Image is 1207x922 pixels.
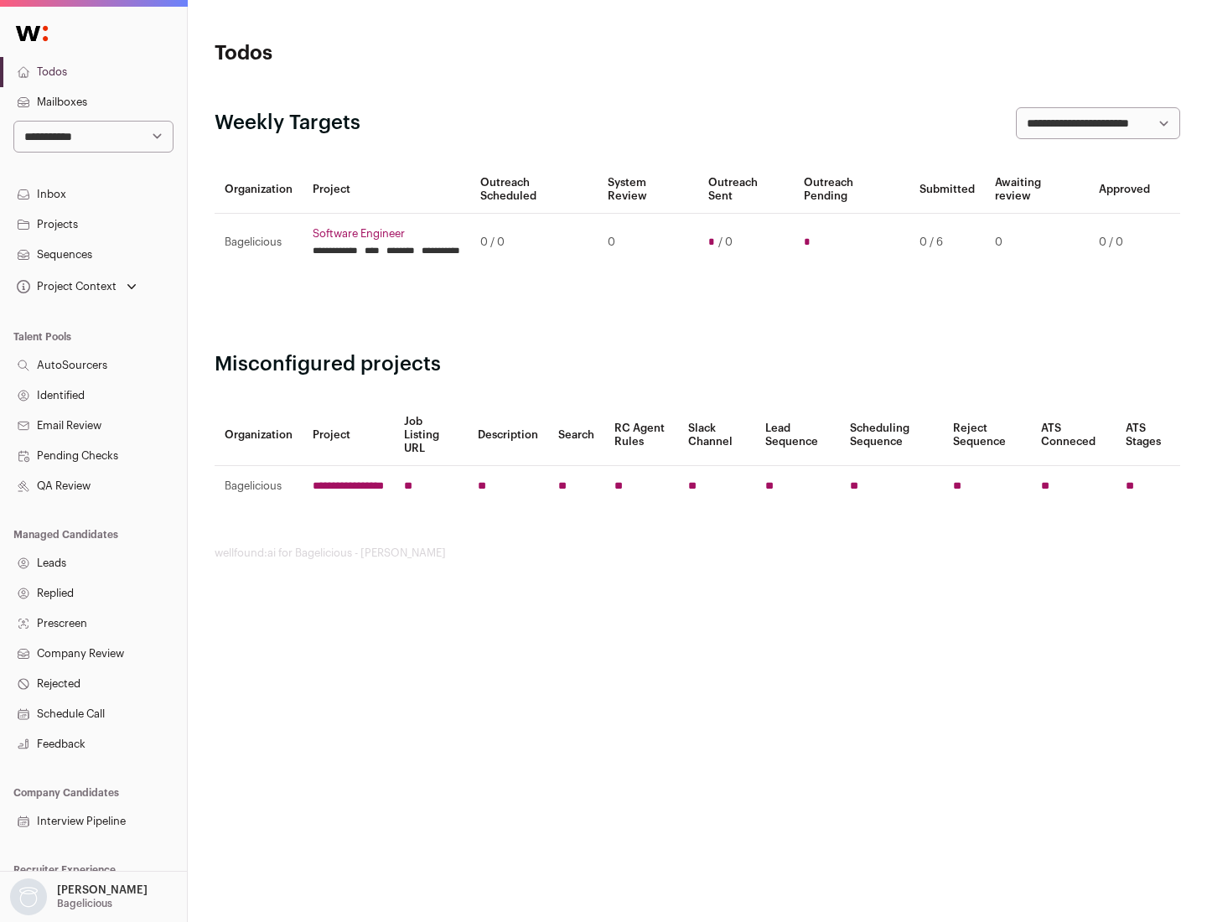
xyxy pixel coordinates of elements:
th: RC Agent Rules [604,405,677,466]
th: Organization [215,166,303,214]
th: Outreach Scheduled [470,166,598,214]
h2: Misconfigured projects [215,351,1180,378]
th: Description [468,405,548,466]
th: Project [303,405,394,466]
th: ATS Stages [1116,405,1180,466]
th: Project [303,166,470,214]
td: 0 / 0 [470,214,598,272]
th: System Review [598,166,697,214]
img: nopic.png [10,878,47,915]
td: 0 [598,214,697,272]
th: Outreach Pending [794,166,909,214]
p: Bagelicious [57,897,112,910]
th: Reject Sequence [943,405,1032,466]
td: 0 / 6 [909,214,985,272]
th: Outreach Sent [698,166,795,214]
td: Bagelicious [215,466,303,507]
p: [PERSON_NAME] [57,883,148,897]
a: Software Engineer [313,227,460,241]
th: Job Listing URL [394,405,468,466]
span: / 0 [718,236,733,249]
h1: Todos [215,40,536,67]
img: Wellfound [7,17,57,50]
button: Open dropdown [13,275,140,298]
td: Bagelicious [215,214,303,272]
th: Submitted [909,166,985,214]
th: Scheduling Sequence [840,405,943,466]
h2: Weekly Targets [215,110,360,137]
footer: wellfound:ai for Bagelicious - [PERSON_NAME] [215,546,1180,560]
th: Search [548,405,604,466]
th: Slack Channel [678,405,755,466]
button: Open dropdown [7,878,151,915]
th: Organization [215,405,303,466]
td: 0 [985,214,1089,272]
td: 0 / 0 [1089,214,1160,272]
th: Approved [1089,166,1160,214]
div: Project Context [13,280,117,293]
th: Lead Sequence [755,405,840,466]
th: Awaiting review [985,166,1089,214]
th: ATS Conneced [1031,405,1115,466]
